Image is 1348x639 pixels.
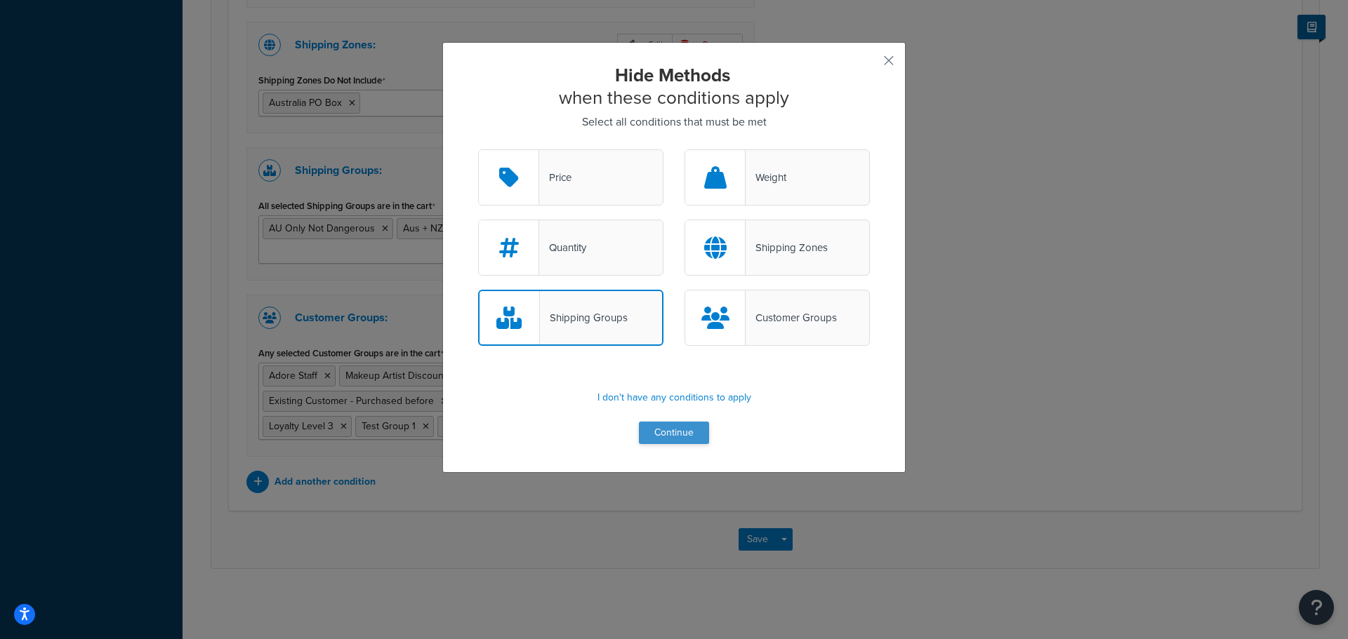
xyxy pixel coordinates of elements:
strong: Hide Methods [615,62,730,88]
div: Customer Groups [746,308,837,328]
h2: when these conditions apply [478,64,870,109]
div: Shipping Zones [746,238,828,257]
div: Price [539,168,571,187]
p: Select all conditions that must be met [478,112,870,132]
div: Shipping Groups [540,308,628,328]
div: Quantity [539,238,586,257]
p: I don't have any conditions to apply [478,388,870,408]
button: Continue [639,422,709,444]
div: Weight [746,168,786,187]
